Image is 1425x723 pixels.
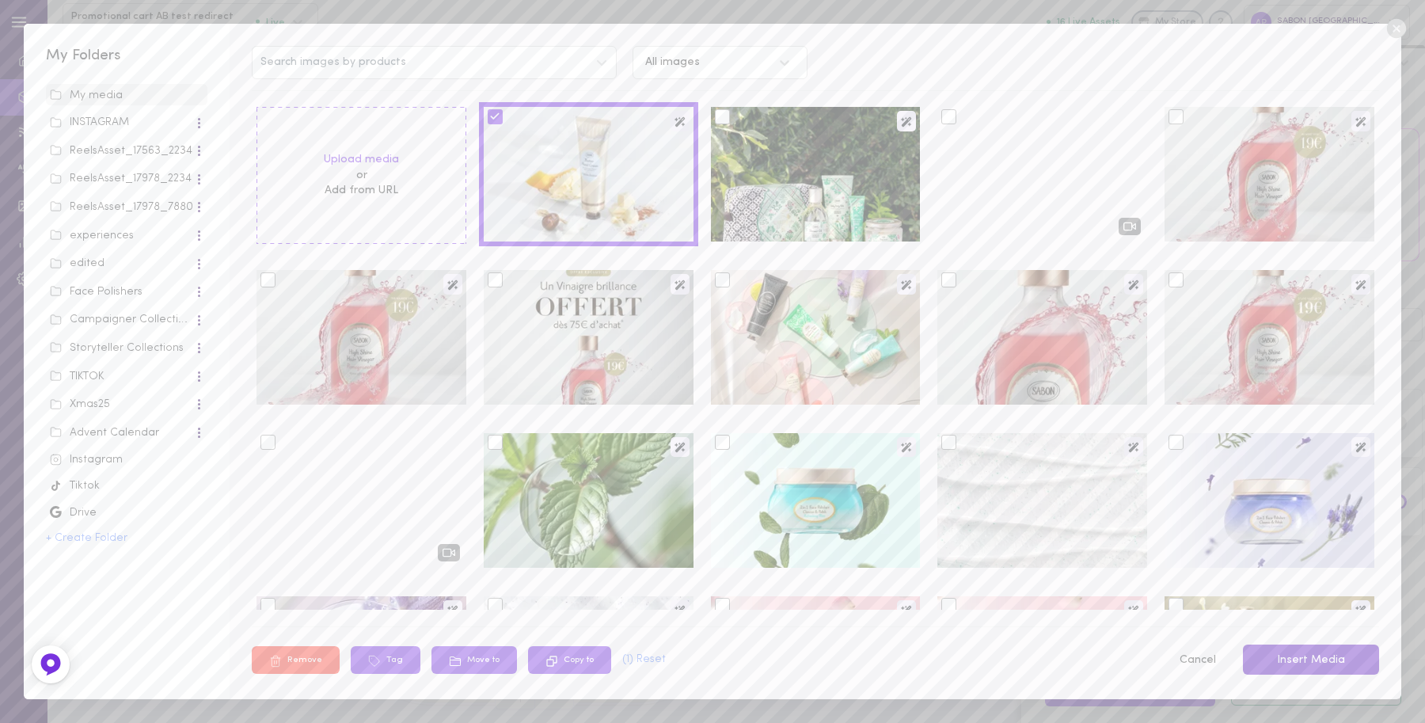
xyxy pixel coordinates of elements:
[351,646,420,674] button: Tag
[1169,644,1225,677] button: Cancel
[252,646,340,674] button: Remove
[46,166,207,190] span: ReelsAsset_17978_2234
[50,88,203,104] div: My media
[325,185,398,196] span: Add from URL
[50,452,203,468] div: Instagram
[230,24,1400,698] div: Search images by productsAll imagesUpload mediaorAdd from URLimageimageimageimageimageimageimagei...
[50,397,194,413] div: Xmas25
[46,280,207,303] span: Face Polishers
[46,336,207,360] span: Storyteller Collections
[46,195,207,219] span: ReelsAsset_17978_7880
[46,363,207,387] span: TIKTOK
[46,420,207,444] span: Advent Calendar
[50,143,194,159] div: ReelsAsset_17563_2234
[1243,645,1379,675] button: Insert Media
[46,223,207,246] span: experiences
[46,84,207,106] span: unsorted
[50,256,194,272] div: edited
[50,505,203,521] div: Drive
[50,171,194,187] div: ReelsAsset_17978_2234
[50,200,194,215] div: ReelsAsset_17978_7880
[260,57,406,68] span: Search images by products
[46,392,207,416] span: Xmas25
[50,369,194,385] div: TIKTOK
[324,168,399,184] span: or
[50,425,194,441] div: Advent Calendar
[645,57,700,68] div: All images
[528,646,611,674] button: Copy to
[324,152,399,168] label: Upload media
[50,312,194,328] div: Campaigner Collections
[46,533,127,544] button: + Create Folder
[50,115,194,131] div: INSTAGRAM
[46,110,207,134] span: INSTAGRAM
[431,646,517,674] button: Move to
[46,307,207,331] span: Campaigner Collections
[39,653,63,676] img: Feedback Button
[50,284,194,300] div: Face Polishers
[46,139,207,162] span: ReelsAsset_17563_2234
[50,228,194,244] div: experiences
[50,478,203,494] div: Tiktok
[50,341,194,356] div: Storyteller Collections
[622,654,666,665] button: (1) Reset
[46,251,207,275] span: edited
[46,48,121,63] span: My Folders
